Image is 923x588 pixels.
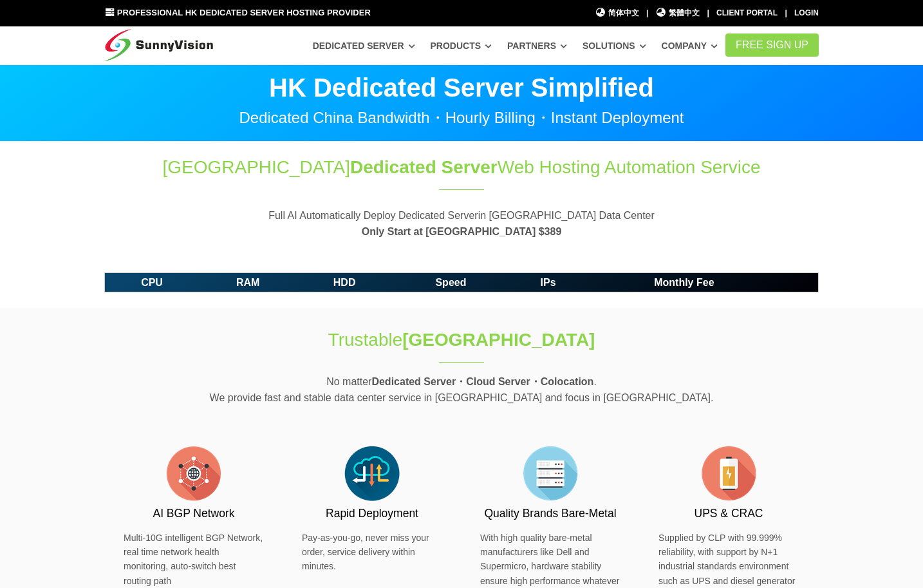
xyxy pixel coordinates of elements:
[402,330,595,350] strong: [GEOGRAPHIC_DATA]
[656,7,700,19] a: 繁體中文
[696,441,761,506] img: flat-battery.png
[105,272,200,292] th: CPU
[794,8,819,17] a: Login
[362,226,562,237] strong: Only Start at [GEOGRAPHIC_DATA] $389
[658,506,799,522] h3: UPS & CRAC
[586,272,781,292] th: Monthly Fee
[104,207,819,240] p: Full AI Automatically Deploy Dedicated Serverin [GEOGRAPHIC_DATA] Data Center
[104,155,819,180] h1: [GEOGRAPHIC_DATA] Web Hosting Automation Service
[247,327,676,352] h1: Trustable
[430,34,492,57] a: Products
[371,376,593,387] strong: Dedicated Server・Cloud Server・Colocation
[518,441,583,506] img: flat-server-alt.png
[162,441,226,506] img: flat-internet.png
[124,506,264,522] h3: AI BGP Network
[725,33,819,57] a: FREE Sign Up
[583,34,646,57] a: Solutions
[707,7,709,19] li: |
[392,272,510,292] th: Speed
[297,272,392,292] th: HDD
[595,7,639,19] a: 简体中文
[646,7,648,19] li: |
[340,441,404,506] img: flat-cloud-in-out.png
[480,506,620,522] h3: Quality Brands Bare-Metal
[117,8,371,17] span: Professional HK Dedicated Server Hosting Provider
[507,34,567,57] a: Partners
[716,8,778,17] a: Client Portal
[350,157,498,177] span: Dedicated Server
[104,75,819,100] p: HK Dedicated Server Simplified
[313,34,415,57] a: Dedicated Server
[510,272,586,292] th: IPs
[785,7,787,19] li: |
[199,272,297,292] th: RAM
[662,34,718,57] a: Company
[104,110,819,126] p: Dedicated China Bandwidth・Hourly Billing・Instant Deployment
[302,531,442,574] p: Pay-as-you-go, never miss your order, service delivery within minutes.
[302,506,442,522] h3: Rapid Deployment
[104,374,819,406] p: No matter . We provide fast and stable data center service in [GEOGRAPHIC_DATA] and focus in [GEO...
